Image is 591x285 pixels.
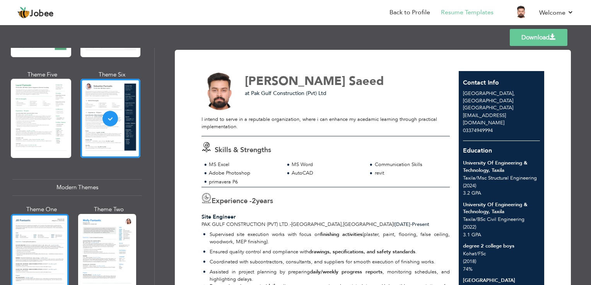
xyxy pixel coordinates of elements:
span: [GEOGRAPHIC_DATA] [343,221,393,228]
span: Taxila Msc Structural Engineering [463,175,537,182]
span: (2022) [463,224,476,231]
a: Welcome [539,8,574,17]
strong: daily/weekly progress reports [310,268,382,275]
p: Supervised site execution works with focus on (plaster, paint, flooring, false ceiling, woodwork,... [210,231,450,245]
div: primavera P6 [209,178,280,186]
img: Profile Img [515,6,528,18]
div: MS Word [292,161,362,168]
label: years [252,196,273,206]
div: Theme Five [12,71,73,79]
span: Taxila BSc Civil Engineering [463,216,524,223]
p: Ensured quality control and compliance with . [210,248,450,256]
img: jobee.io [17,7,30,19]
a: Jobee [17,7,54,19]
span: 3.1 GPA [463,231,481,238]
div: Communication Skills [375,161,446,168]
span: 74% [463,266,473,273]
li: Assisted in project planning by preparing , monitoring schedules, and highlighting delays. [203,268,450,283]
span: [EMAIL_ADDRESS][DOMAIN_NAME] [463,112,506,126]
span: at Pak Gulf Construction (Pvt) Ltd [245,90,326,97]
span: , [513,90,515,97]
div: AutoCAD [292,170,362,177]
span: 3.2 GPA [463,190,481,197]
div: [GEOGRAPHIC_DATA] [459,90,545,112]
div: Theme Six [82,71,142,79]
span: (2018) [463,258,476,265]
span: - [290,221,291,228]
span: / [476,250,478,257]
span: Skills & Strengths [215,145,271,155]
div: MS Excel [209,161,280,168]
div: Adobe Photoshop [209,170,280,177]
span: Site Engineer [202,213,236,221]
span: | [393,221,395,228]
span: / [475,175,477,182]
div: Theme Two [80,205,138,214]
img: No image [202,73,239,110]
span: , [342,221,343,228]
div: Modern Themes [12,179,142,196]
span: Present [395,221,429,228]
p: Coordinated with subcontractors, consultants, and suppliers for smooth execution of finishing works. [210,258,450,266]
span: [GEOGRAPHIC_DATA] [291,221,342,228]
div: Theme One [12,205,70,214]
a: Back to Profile [389,8,430,17]
div: degree 2 college boys [463,243,540,250]
strong: finishing activities [320,231,362,238]
a: Resume Templates [441,8,494,17]
span: Saeed [349,73,384,89]
span: Education [463,146,492,155]
span: Experience - [212,196,252,206]
span: Contact Info [463,78,499,87]
a: Download [510,29,567,46]
strong: drawings, specifications, and safety standards [309,248,415,255]
span: Pak Gulf Construction (Pvt) Ltd. [202,221,290,228]
span: Kohat FSc [463,250,486,257]
div: University Of Engineering & Technology, Taxila [463,201,540,215]
span: - [410,221,412,228]
div: revit [375,170,446,177]
span: [GEOGRAPHIC_DATA] [463,90,513,97]
span: Jobee [30,10,54,18]
span: [GEOGRAPHIC_DATA] [463,104,513,111]
div: University Of Engineering & Technology, Taxila [463,159,540,174]
div: [GEOGRAPHIC_DATA] [463,277,540,284]
span: [DATE] [395,221,412,228]
span: [PERSON_NAME] [245,73,345,89]
span: 2 [252,196,256,206]
span: / [475,216,477,223]
span: (2024) [463,182,476,189]
span: 03374949994 [463,127,493,134]
div: I intend to serve in a reputable organization, where i can enhance my acedamic learning through p... [202,116,450,130]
